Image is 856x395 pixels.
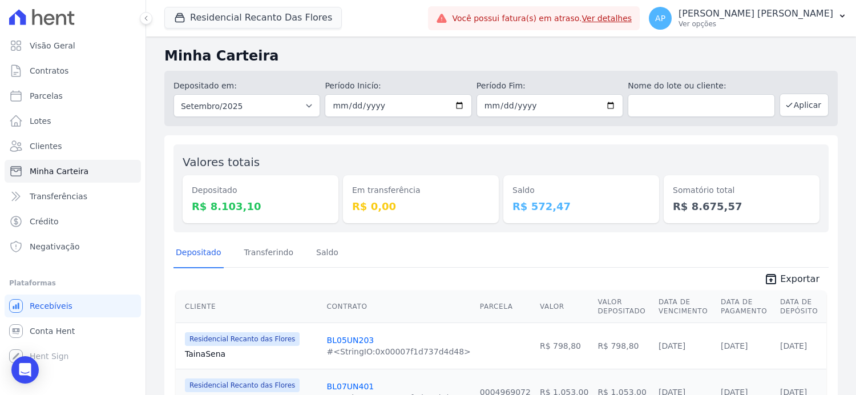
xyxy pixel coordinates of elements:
a: Conta Hent [5,320,141,342]
span: Contratos [30,65,68,76]
label: Período Fim: [477,80,623,92]
th: Parcela [475,291,535,323]
span: Negativação [30,241,80,252]
th: Contrato [322,291,475,323]
p: [PERSON_NAME] [PERSON_NAME] [679,8,833,19]
label: Nome do lote ou cliente: [628,80,774,92]
a: Contratos [5,59,141,82]
dt: Somatório total [673,184,810,196]
th: Valor Depositado [593,291,654,323]
p: Ver opções [679,19,833,29]
dd: R$ 8.675,57 [673,199,810,214]
span: Transferências [30,191,87,202]
td: R$ 798,80 [593,323,654,369]
a: TainaSena [185,348,318,360]
dt: Depositado [192,184,329,196]
th: Data de Depósito [776,291,826,323]
span: Residencial Recanto das Flores [185,378,300,392]
span: Crédito [30,216,59,227]
dd: R$ 8.103,10 [192,199,329,214]
div: Open Intercom Messenger [11,356,39,384]
a: Transferências [5,185,141,208]
a: unarchive Exportar [755,272,829,288]
span: Conta Hent [30,325,75,337]
span: Clientes [30,140,62,152]
dd: R$ 572,47 [512,199,650,214]
i: unarchive [764,272,778,286]
span: Visão Geral [30,40,75,51]
span: Recebíveis [30,300,72,312]
a: Negativação [5,235,141,258]
span: Exportar [780,272,819,286]
a: [DATE] [780,341,807,350]
a: Parcelas [5,84,141,107]
a: [DATE] [721,341,748,350]
th: Valor [535,291,593,323]
th: Data de Vencimento [654,291,716,323]
a: Clientes [5,135,141,158]
h2: Minha Carteira [164,46,838,66]
th: Cliente [176,291,322,323]
div: Plataformas [9,276,136,290]
a: Saldo [314,239,341,268]
dt: Saldo [512,184,650,196]
dd: R$ 0,00 [352,199,490,214]
span: Lotes [30,115,51,127]
a: Transferindo [242,239,296,268]
a: Depositado [173,239,224,268]
dt: Em transferência [352,184,490,196]
td: R$ 798,80 [535,323,593,369]
a: Recebíveis [5,295,141,317]
button: Residencial Recanto Das Flores [164,7,342,29]
a: Visão Geral [5,34,141,57]
a: BL05UN203 [327,336,374,345]
a: Crédito [5,210,141,233]
label: Valores totais [183,155,260,169]
span: Você possui fatura(s) em atraso. [452,13,632,25]
th: Data de Pagamento [716,291,776,323]
button: Aplicar [780,94,829,116]
span: Residencial Recanto das Flores [185,332,300,346]
a: [DATE] [659,341,685,350]
span: Parcelas [30,90,63,102]
a: BL07UN401 [327,382,374,391]
span: AP [655,14,665,22]
label: Depositado em: [173,81,237,90]
a: Lotes [5,110,141,132]
a: Ver detalhes [582,14,632,23]
a: Minha Carteira [5,160,141,183]
label: Período Inicío: [325,80,471,92]
button: AP [PERSON_NAME] [PERSON_NAME] Ver opções [640,2,856,34]
div: #<StringIO:0x00007f1d737d4d48> [327,346,471,357]
span: Minha Carteira [30,166,88,177]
